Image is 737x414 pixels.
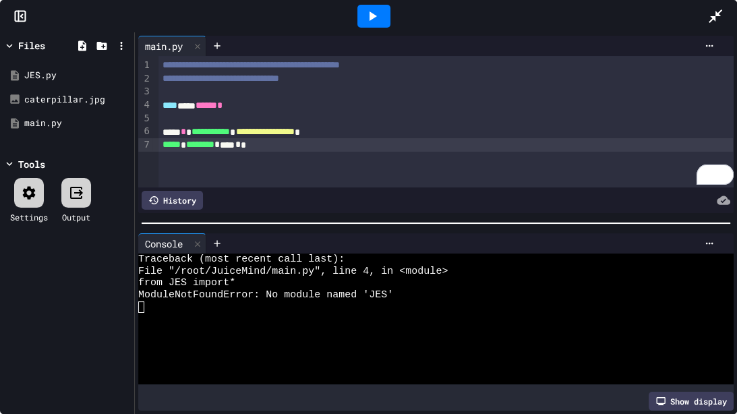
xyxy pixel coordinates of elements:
span: Traceback (most recent call last): [138,254,345,266]
span: from JES import* [138,277,235,289]
span: ModuleNotFoundError: No module named 'JES' [138,289,393,301]
span: File "/root/JuiceMind/main.py", line 4, in <module> [138,266,448,278]
div: Chat with us now!Close [5,5,93,86]
div: History [142,191,203,210]
div: To enrich screen reader interactions, please activate Accessibility in Grammarly extension settings [158,56,734,187]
